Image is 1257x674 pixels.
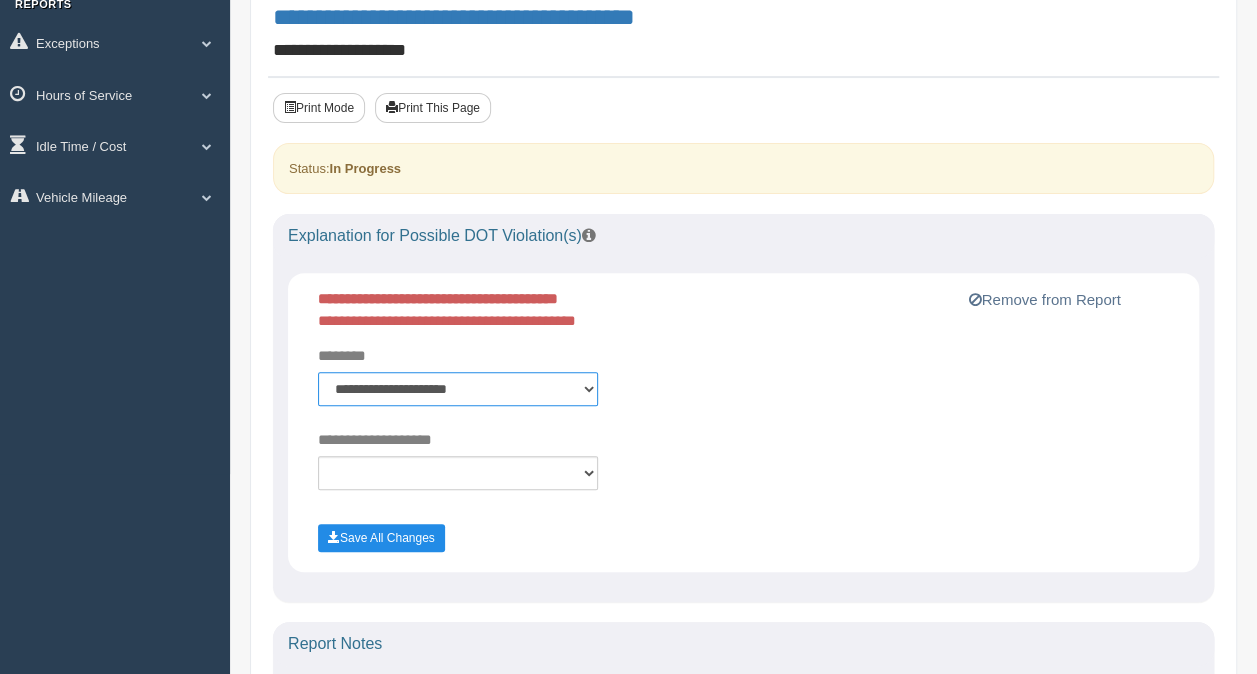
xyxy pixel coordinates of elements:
button: Save [318,524,445,552]
strong: In Progress [329,161,401,176]
div: Explanation for Possible DOT Violation(s) [273,214,1214,258]
button: Print Mode [273,93,365,123]
div: Status: [273,143,1214,194]
button: Remove from Report [962,288,1126,312]
button: Print This Page [375,93,491,123]
div: Report Notes [273,622,1214,666]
